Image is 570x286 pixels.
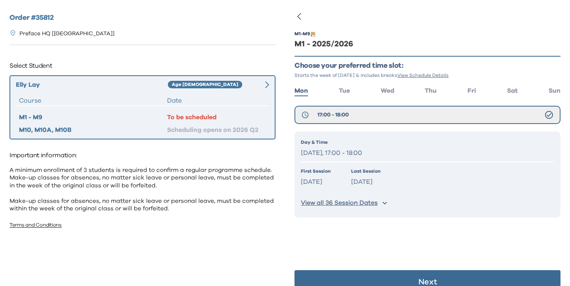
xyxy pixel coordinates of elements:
[549,88,560,94] span: Sun
[19,30,114,38] p: Preface HQ [[GEOGRAPHIC_DATA]]
[19,112,167,122] div: M1 - M9
[301,199,378,207] p: View all 36 Session Dates
[425,88,437,94] span: Thu
[294,38,560,50] div: M1 - 2025/2026
[317,111,349,119] span: 17:00 - 18:00
[9,13,275,23] h2: Order # 35812
[167,125,266,135] div: Scheduling opens on 2026 Q2
[167,96,266,105] div: Date
[301,139,554,146] p: Day & Time
[294,61,560,71] p: Choose your preferred time slot:
[294,106,560,124] button: 17:00 - 18:00
[294,72,560,78] p: Starts the week of [DATE] & includes breaks.
[418,278,437,286] p: Next
[9,59,275,72] p: Select Student
[16,80,168,90] div: Elly Lay
[9,166,275,213] p: A minimum enrollment of 3 students is required to confirm a regular programme schedule. Make-up c...
[294,31,310,37] div: M1 - M9
[168,81,242,89] div: Age [DEMOGRAPHIC_DATA]
[467,88,476,94] span: Fri
[381,88,394,94] span: Wed
[351,176,380,188] p: [DATE]
[507,88,518,94] span: Sat
[301,147,554,159] p: [DATE], 17:00 - 18:00
[351,168,380,175] p: Last Session
[397,73,448,78] span: View Schedule Details
[9,149,275,162] p: Important information:
[167,112,266,122] div: To be scheduled
[301,168,331,175] p: First Session
[339,88,350,94] span: Tue
[294,88,308,94] span: Mon
[310,31,316,37] img: Subject Icon 1
[9,223,62,228] a: Terms and Conditions
[301,196,554,210] button: View all 36 Session Dates
[301,176,331,188] p: [DATE]
[19,96,167,105] div: Course
[19,125,167,135] div: M10, M10A, M10B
